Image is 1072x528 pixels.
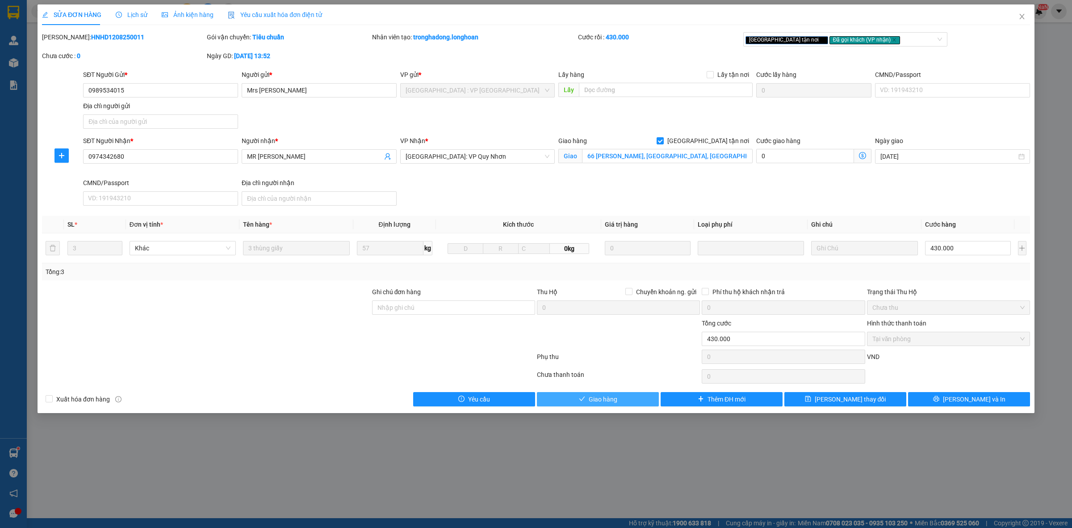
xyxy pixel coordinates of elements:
b: 430.000 [606,34,629,41]
div: CMND/Passport [83,178,238,188]
input: 0 [605,241,691,255]
button: plus [54,148,69,163]
span: exclamation-circle [458,396,465,403]
button: save[PERSON_NAME] thay đổi [784,392,906,406]
div: Nhân viên tạo: [372,32,577,42]
input: C [518,243,550,254]
span: close [820,38,825,42]
span: SỬA ĐƠN HÀNG [42,11,101,18]
div: Chưa cước : [42,51,205,61]
span: Kích thước [503,221,534,228]
span: info-circle [115,396,121,402]
span: Đã gọi khách (VP nhận) [829,36,900,44]
button: checkGiao hàng [537,392,659,406]
span: Giá trị hàng [605,221,638,228]
button: Close [1009,4,1034,30]
input: Địa chỉ của người gửi [83,114,238,129]
input: Dọc đường [579,83,753,97]
label: Ngày giao [875,137,903,144]
span: clock-circle [116,12,122,18]
div: Tổng: 3 [46,267,414,277]
span: [PHONE_NUMBER] (7h - 21h) [48,35,193,69]
label: Cước lấy hàng [756,71,796,78]
strong: BIÊN NHẬN VẬN CHUYỂN BẢO AN EXPRESS [16,13,183,23]
div: SĐT Người Gửi [83,70,238,80]
b: 0 [77,52,80,59]
span: check [579,396,585,403]
div: Người gửi [242,70,397,80]
span: VND [867,353,879,360]
div: [PERSON_NAME]: [42,32,205,42]
span: Lấy hàng [558,71,584,78]
div: SĐT Người Nhận [83,136,238,146]
span: [PERSON_NAME] thay đổi [815,394,886,404]
th: Ghi chú [808,216,921,233]
input: D [448,243,483,254]
span: kg [423,241,432,255]
span: Lịch sử [116,11,147,18]
span: Lấy tận nơi [714,70,753,80]
input: Cước lấy hàng [756,83,871,97]
span: Yêu cầu [468,394,490,404]
button: plus [1018,241,1026,255]
span: SL [67,221,75,228]
span: [GEOGRAPHIC_DATA] tận nơi [745,36,828,44]
span: 0kg [550,243,589,254]
b: [DATE] 13:52 [234,52,270,59]
input: Ngày giao [880,152,1017,161]
div: VP gửi [400,70,555,80]
span: edit [42,12,48,18]
input: Ghi chú đơn hàng [372,300,535,315]
span: Phí thu hộ khách nhận trả [709,287,788,297]
div: Địa chỉ người gửi [83,101,238,111]
input: Cước giao hàng [756,149,854,163]
span: save [805,396,811,403]
span: Giao [558,149,582,163]
strong: (Công Ty TNHH Chuyển Phát Nhanh Bảo An - MST: 0109597835) [13,25,185,32]
b: HNHD1208250011 [91,34,144,41]
button: printer[PERSON_NAME] và In [908,392,1030,406]
span: Ảnh kiện hàng [162,11,214,18]
div: Trạng thái Thu Hộ [867,287,1030,297]
div: Ngày GD: [207,51,370,61]
span: Hà Nội : VP Hà Đông [406,84,550,97]
div: Phụ thu [536,352,701,367]
span: dollar-circle [859,152,866,159]
input: Giao tận nơi [582,149,753,163]
span: Tại văn phòng [872,332,1025,346]
span: user-add [384,153,391,160]
span: Lấy [558,83,579,97]
span: Đơn vị tính [130,221,163,228]
span: plus [698,396,704,403]
div: Gói vận chuyển: [207,32,370,42]
button: exclamation-circleYêu cầu [413,392,535,406]
img: icon [228,12,235,19]
div: CMND/Passport [875,70,1030,80]
span: close [1018,13,1026,20]
div: Người nhận [242,136,397,146]
div: Địa chỉ người nhận [242,178,397,188]
input: Địa chỉ của người nhận [242,191,397,206]
span: Yêu cầu xuất hóa đơn điện tử [228,11,322,18]
label: Ghi chú đơn hàng [372,288,421,296]
span: CSKH: [8,35,193,69]
span: [PERSON_NAME] và In [943,394,1005,404]
b: tronghadong.longhoan [413,34,478,41]
input: R [483,243,519,254]
span: [GEOGRAPHIC_DATA] tận nơi [664,136,753,146]
div: Cước rồi : [578,32,741,42]
span: Tên hàng [243,221,272,228]
span: close [892,38,896,42]
input: Ghi Chú [811,241,917,255]
b: Tiêu chuẩn [252,34,284,41]
span: printer [933,396,939,403]
input: VD: Bàn, Ghế [243,241,349,255]
span: Cước hàng [925,221,956,228]
span: Định lượng [379,221,410,228]
span: plus [55,152,68,159]
th: Loại phụ phí [694,216,808,233]
label: Hình thức thanh toán [867,320,926,327]
label: Cước giao hàng [756,137,800,144]
span: VP Nhận [400,137,425,144]
span: Giao hàng [589,394,617,404]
